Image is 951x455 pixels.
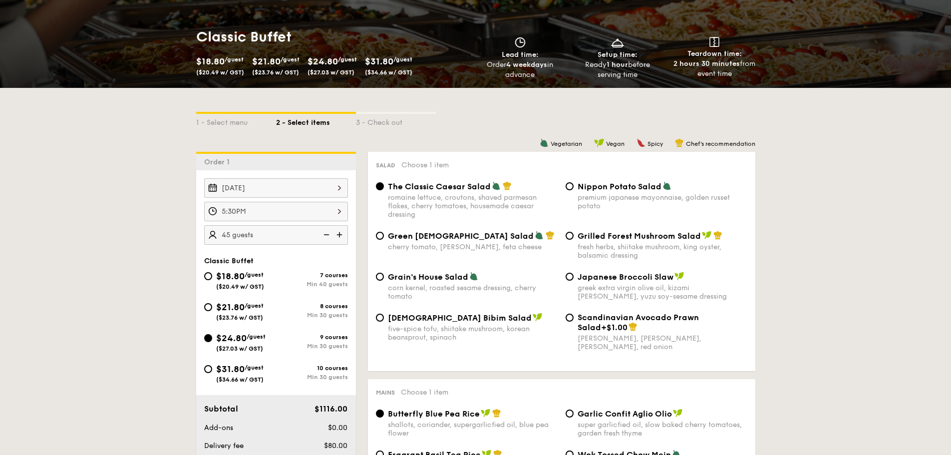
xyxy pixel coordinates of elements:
[196,56,225,67] span: $18.80
[629,322,637,331] img: icon-chef-hat.a58ddaea.svg
[376,162,395,169] span: Salad
[276,281,348,288] div: Min 40 guests
[204,225,348,245] input: Number of guests
[315,404,347,414] span: $1116.00
[216,283,264,290] span: ($20.49 w/ GST)
[606,140,625,147] span: Vegan
[540,138,549,147] img: icon-vegetarian.fe4039eb.svg
[356,114,436,128] div: 3 - Check out
[338,56,357,63] span: /guest
[388,272,468,282] span: Grain's House Salad
[308,69,354,76] span: ($27.03 w/ GST)
[566,182,574,190] input: Nippon Potato Saladpremium japanese mayonnaise, golden russet potato
[674,272,684,281] img: icon-vegan.f8ff3823.svg
[216,364,245,375] span: $31.80
[686,140,755,147] span: Chef's recommendation
[578,243,747,260] div: fresh herbs, shiitake mushroom, king oyster, balsamic dressing
[492,409,501,418] img: icon-chef-hat.a58ddaea.svg
[276,374,348,381] div: Min 30 guests
[601,323,628,332] span: +$1.00
[204,272,212,280] input: $18.80/guest($20.49 w/ GST)7 coursesMin 40 guests
[245,364,264,371] span: /guest
[675,138,684,147] img: icon-chef-hat.a58ddaea.svg
[687,49,742,58] span: Teardown time:
[216,314,263,321] span: ($23.76 w/ GST)
[388,409,480,419] span: Butterfly Blue Pea Rice
[578,193,747,210] div: premium japanese mayonnaise, golden russet potato
[709,37,719,47] img: icon-teardown.65201eee.svg
[481,409,491,418] img: icon-vegan.f8ff3823.svg
[276,272,348,279] div: 7 courses
[245,302,264,309] span: /guest
[506,60,547,69] strong: 4 weekdays
[566,314,574,322] input: Scandinavian Avocado Prawn Salad+$1.00[PERSON_NAME], [PERSON_NAME], [PERSON_NAME], red onion
[252,69,299,76] span: ($23.76 w/ GST)
[376,182,384,190] input: The Classic Caesar Saladromaine lettuce, croutons, shaved parmesan flakes, cherry tomatoes, house...
[328,424,347,432] span: $0.00
[216,271,245,282] span: $18.80
[401,388,448,397] span: Choose 1 item
[276,334,348,341] div: 9 courses
[533,313,543,322] img: icon-vegan.f8ff3823.svg
[566,232,574,240] input: Grilled Forest Mushroom Saladfresh herbs, shiitake mushroom, king oyster, balsamic dressing
[204,158,234,166] span: Order 1
[598,50,637,59] span: Setup time:
[204,404,238,414] span: Subtotal
[365,56,393,67] span: $31.80
[196,114,276,128] div: 1 - Select menu
[573,60,662,80] div: Ready before serving time
[551,140,582,147] span: Vegetarian
[535,231,544,240] img: icon-vegetarian.fe4039eb.svg
[578,421,747,438] div: super garlicfied oil, slow baked cherry tomatoes, garden fresh thyme
[388,231,534,241] span: Green [DEMOGRAPHIC_DATA] Salad
[276,343,348,350] div: Min 30 guests
[216,345,263,352] span: ($27.03 w/ GST)
[216,333,247,344] span: $24.80
[245,271,264,278] span: /guest
[610,37,625,48] img: icon-dish.430c3a2e.svg
[376,232,384,240] input: Green [DEMOGRAPHIC_DATA] Saladcherry tomato, [PERSON_NAME], feta cheese
[469,272,478,281] img: icon-vegetarian.fe4039eb.svg
[388,243,558,251] div: cherry tomato, [PERSON_NAME], feta cheese
[388,325,558,342] div: five-spice tofu, shiitake mushroom, korean beansprout, spinach
[281,56,300,63] span: /guest
[401,161,449,169] span: Choose 1 item
[204,257,254,265] span: Classic Buffet
[247,333,266,340] span: /guest
[196,69,244,76] span: ($20.49 w/ GST)
[578,409,672,419] span: Garlic Confit Aglio Olio
[365,69,412,76] span: ($34.66 w/ GST)
[578,231,701,241] span: Grilled Forest Mushroom Salad
[204,202,348,221] input: Event time
[673,59,740,68] strong: 2 hours 30 minutes
[578,284,747,301] div: greek extra virgin olive oil, kizami [PERSON_NAME], yuzu soy-sesame dressing
[670,59,759,79] div: from event time
[204,442,244,450] span: Delivery fee
[713,231,722,240] img: icon-chef-hat.a58ddaea.svg
[204,365,212,373] input: $31.80/guest($34.66 w/ GST)10 coursesMin 30 guests
[388,193,558,219] div: romaine lettuce, croutons, shaved parmesan flakes, cherry tomatoes, housemade caesar dressing
[503,181,512,190] img: icon-chef-hat.a58ddaea.svg
[594,138,604,147] img: icon-vegan.f8ff3823.svg
[333,225,348,244] img: icon-add.58712e84.svg
[376,314,384,322] input: [DEMOGRAPHIC_DATA] Bibim Saladfive-spice tofu, shiitake mushroom, korean beansprout, spinach
[276,114,356,128] div: 2 - Select items
[276,303,348,310] div: 8 courses
[216,302,245,313] span: $21.80
[546,231,555,240] img: icon-chef-hat.a58ddaea.svg
[388,313,532,323] span: [DEMOGRAPHIC_DATA] Bibim Salad
[376,273,384,281] input: Grain's House Saladcorn kernel, roasted sesame dressing, cherry tomato
[216,376,264,383] span: ($34.66 w/ GST)
[324,442,347,450] span: $80.00
[662,181,671,190] img: icon-vegetarian.fe4039eb.svg
[388,182,491,191] span: The Classic Caesar Salad
[578,182,661,191] span: Nippon Potato Salad
[204,303,212,311] input: $21.80/guest($23.76 w/ GST)8 coursesMin 30 guests
[578,272,673,282] span: Japanese Broccoli Slaw
[566,410,574,418] input: Garlic Confit Aglio Oliosuper garlicfied oil, slow baked cherry tomatoes, garden fresh thyme
[225,56,244,63] span: /guest
[393,56,412,63] span: /guest
[702,231,712,240] img: icon-vegan.f8ff3823.svg
[502,50,539,59] span: Lead time:
[376,410,384,418] input: Butterfly Blue Pea Riceshallots, coriander, supergarlicfied oil, blue pea flower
